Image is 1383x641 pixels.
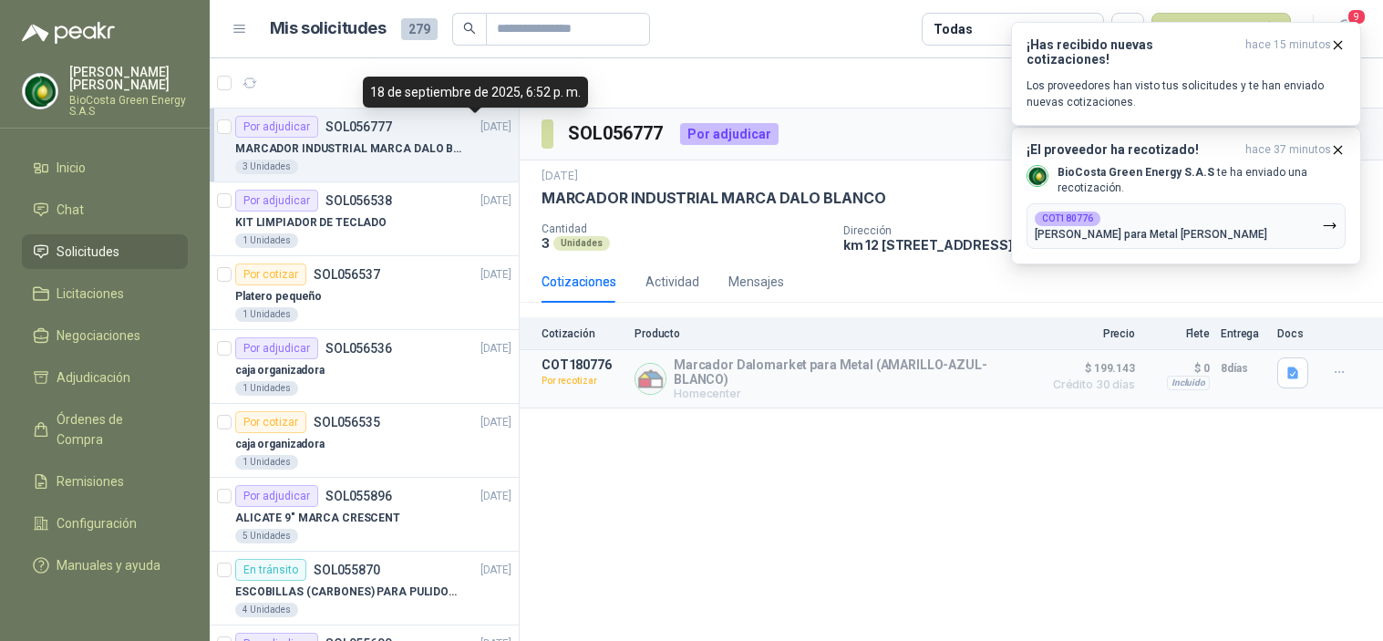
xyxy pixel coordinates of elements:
[1027,142,1238,158] h3: ¡El proveedor ha recotizado!
[235,307,298,322] div: 1 Unidades
[235,288,322,305] p: Platero pequeño
[480,192,511,210] p: [DATE]
[210,109,519,182] a: Por adjudicarSOL056777[DATE] MARCADOR INDUSTRIAL MARCA DALO BLANCO3 Unidades
[553,236,610,251] div: Unidades
[235,411,306,433] div: Por cotizar
[934,19,972,39] div: Todas
[843,237,1319,253] p: km 12 [STREET_ADDRESS][PERSON_NAME] Santa Marta , [PERSON_NAME]
[22,234,188,269] a: Solicitudes
[1146,327,1210,340] p: Flete
[210,182,519,256] a: Por adjudicarSOL056538[DATE] KIT LIMPIADOR DE TECLADO1 Unidades
[1027,37,1238,67] h3: ¡Has recibido nuevas cotizaciones!
[480,414,511,431] p: [DATE]
[1146,357,1210,379] p: $ 0
[1245,37,1331,67] span: hace 15 minutos
[1058,166,1214,179] b: BioCosta Green Energy S.A.S
[1027,78,1346,110] p: Los proveedores han visto tus solicitudes y te han enviado nuevas cotizaciones.
[235,190,318,212] div: Por adjudicar
[57,409,170,450] span: Órdenes de Compra
[22,22,115,44] img: Logo peakr
[57,284,124,304] span: Licitaciones
[23,74,57,109] img: Company Logo
[1035,228,1267,241] p: [PERSON_NAME] para Metal [PERSON_NAME]
[57,242,119,262] span: Solicitudes
[210,330,519,404] a: Por adjudicarSOL056536[DATE] caja organizadora1 Unidades
[542,327,624,340] p: Cotización
[57,513,137,533] span: Configuración
[1151,13,1291,46] button: Nueva solicitud
[235,529,298,543] div: 5 Unidades
[728,272,784,292] div: Mensajes
[645,272,699,292] div: Actividad
[235,455,298,470] div: 1 Unidades
[22,360,188,395] a: Adjudicación
[1221,327,1266,340] p: Entrega
[235,116,318,138] div: Por adjudicar
[463,22,476,35] span: search
[325,490,392,502] p: SOL055896
[363,77,588,108] div: 18 de septiembre de 2025, 6:52 p. m.
[22,318,188,353] a: Negociaciones
[57,326,140,346] span: Negociaciones
[542,372,624,390] p: Por recotizar
[401,18,438,40] span: 279
[235,559,306,581] div: En tránsito
[1245,142,1331,158] span: hace 37 minutos
[635,327,1033,340] p: Producto
[1167,376,1210,390] div: Incluido
[1347,8,1367,26] span: 9
[1027,166,1048,186] img: Company Logo
[235,584,462,601] p: ESCOBILLAS (CARBONES) PARA PULIDORA DEWALT
[314,416,380,429] p: SOL056535
[22,464,188,499] a: Remisiones
[22,548,188,583] a: Manuales y ayuda
[210,552,519,625] a: En tránsitoSOL055870[DATE] ESCOBILLAS (CARBONES) PARA PULIDORA DEWALT4 Unidades
[1328,13,1361,46] button: 9
[325,120,392,133] p: SOL056777
[235,436,325,453] p: caja organizadora
[235,264,306,285] div: Por cotizar
[22,150,188,185] a: Inicio
[235,510,400,527] p: ALICATE 9" MARCA CRESCENT
[1058,165,1346,196] p: te ha enviado una recotización.
[210,256,519,330] a: Por cotizarSOL056537[DATE] Platero pequeño1 Unidades
[542,222,829,235] p: Cantidad
[1221,357,1266,379] p: 8 días
[325,342,392,355] p: SOL056536
[235,214,387,232] p: KIT LIMPIADOR DE TECLADO
[235,140,462,158] p: MARCADOR INDUSTRIAL MARCA DALO BLANCO
[235,485,318,507] div: Por adjudicar
[235,337,318,359] div: Por adjudicar
[635,364,666,394] img: Company Logo
[1044,379,1135,390] span: Crédito 30 días
[210,478,519,552] a: Por adjudicarSOL055896[DATE] ALICATE 9" MARCA CRESCENT5 Unidades
[1277,327,1314,340] p: Docs
[843,224,1319,237] p: Dirección
[57,158,86,178] span: Inicio
[542,168,578,185] p: [DATE]
[542,272,616,292] div: Cotizaciones
[235,603,298,617] div: 4 Unidades
[22,192,188,227] a: Chat
[57,555,160,575] span: Manuales y ayuda
[674,357,1033,387] p: Marcador Dalomarket para Metal (AMARILLO-AZUL-BLANCO)
[480,562,511,579] p: [DATE]
[210,404,519,478] a: Por cotizarSOL056535[DATE] caja organizadora1 Unidades
[542,189,885,208] p: MARCADOR INDUSTRIAL MARCA DALO BLANCO
[1011,22,1361,126] button: ¡Has recibido nuevas cotizaciones!hace 15 minutos Los proveedores han visto tus solicitudes y te ...
[235,160,298,174] div: 3 Unidades
[1042,214,1093,223] b: COT180776
[57,471,124,491] span: Remisiones
[568,119,666,148] h3: SOL056777
[542,357,624,372] p: COT180776
[1044,327,1135,340] p: Precio
[325,194,392,207] p: SOL056538
[1027,203,1346,249] button: COT180776[PERSON_NAME] para Metal [PERSON_NAME]
[542,235,550,251] p: 3
[680,123,779,145] div: Por adjudicar
[235,381,298,396] div: 1 Unidades
[674,387,1033,400] p: Homecenter
[69,95,188,117] p: BioCosta Green Energy S.A.S
[22,276,188,311] a: Licitaciones
[69,66,188,91] p: [PERSON_NAME] [PERSON_NAME]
